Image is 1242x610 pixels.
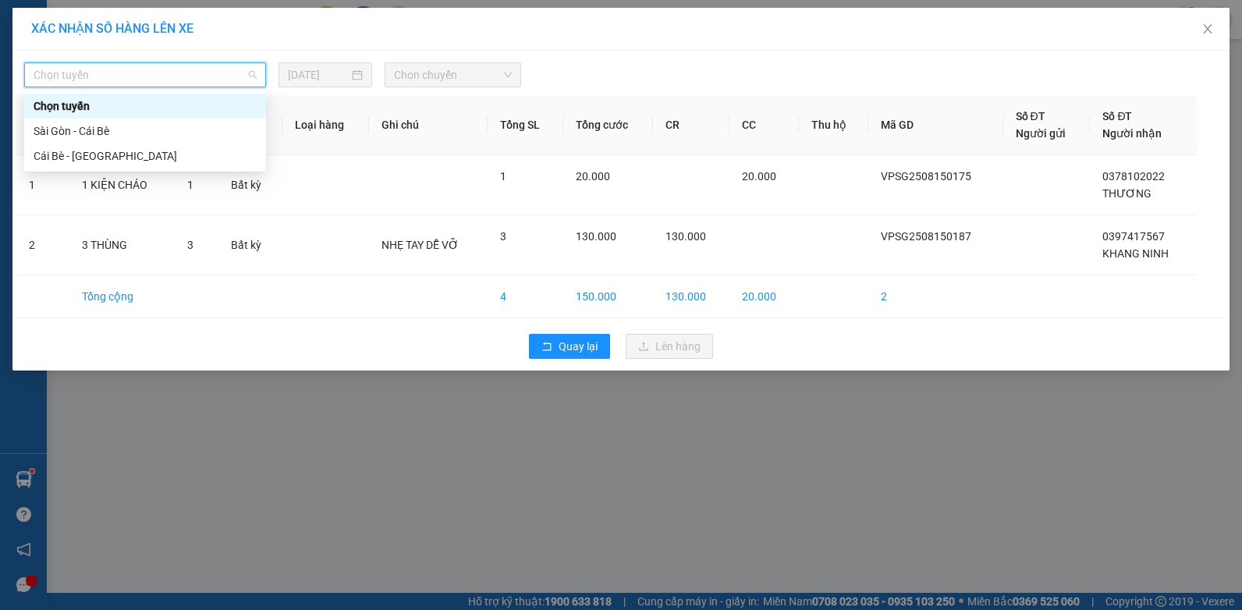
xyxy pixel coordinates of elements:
span: 0397417567 [1102,230,1165,243]
th: STT [16,95,69,155]
span: Chọn tuyến [34,63,257,87]
th: Thu hộ [799,95,869,155]
div: Cái Bè - Sài Gòn [24,144,266,168]
th: Loại hàng [282,95,369,155]
td: 3 THÙNG [69,215,175,275]
span: VPSG2508150187 [881,230,971,243]
div: Chọn tuyến [34,98,257,115]
td: 2 [16,215,69,275]
input: 15/08/2025 [288,66,349,83]
span: Chọn chuyến [394,63,511,87]
td: Bất kỳ [218,155,283,215]
span: NHẸ TAY DỄ VỠ [381,239,459,251]
span: 20.000 [576,170,610,183]
span: 1 [500,170,506,183]
span: close [1201,23,1214,35]
span: Người nhận [1102,127,1162,140]
div: Sài Gòn - Cái Bè [34,122,257,140]
td: Bất kỳ [218,215,283,275]
td: 20.000 [729,275,799,318]
th: Tổng cước [563,95,653,155]
span: Số ĐT [1102,110,1132,122]
span: rollback [541,341,552,353]
span: 20.000 [742,170,776,183]
span: 1 [187,179,193,191]
span: XÁC NHẬN SỐ HÀNG LÊN XE [31,21,193,36]
td: 130.000 [653,275,729,318]
th: Mã GD [868,95,1002,155]
span: 130.000 [665,230,706,243]
td: Tổng cộng [69,275,175,318]
span: THƯƠNG [1102,187,1152,200]
span: Số ĐT [1016,110,1045,122]
div: Sài Gòn - Cái Bè [24,119,266,144]
th: Ghi chú [369,95,488,155]
td: 2 [868,275,1002,318]
th: CR [653,95,729,155]
button: uploadLên hàng [626,334,713,359]
span: Quay lại [559,338,598,355]
div: Cái Bè - [GEOGRAPHIC_DATA] [34,147,257,165]
td: 4 [488,275,563,318]
th: CC [729,95,799,155]
div: Chọn tuyến [24,94,266,119]
span: Người gửi [1016,127,1066,140]
td: 150.000 [563,275,653,318]
td: 1 [16,155,69,215]
button: Close [1186,8,1230,51]
th: Tổng SL [488,95,563,155]
span: 3 [500,230,506,243]
span: KHANG NINH [1102,247,1169,260]
span: 0378102022 [1102,170,1165,183]
td: 1 KIỆN CHÁO [69,155,175,215]
span: 3 [187,239,193,251]
span: 130.000 [576,230,616,243]
button: rollbackQuay lại [529,334,610,359]
span: VPSG2508150175 [881,170,971,183]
